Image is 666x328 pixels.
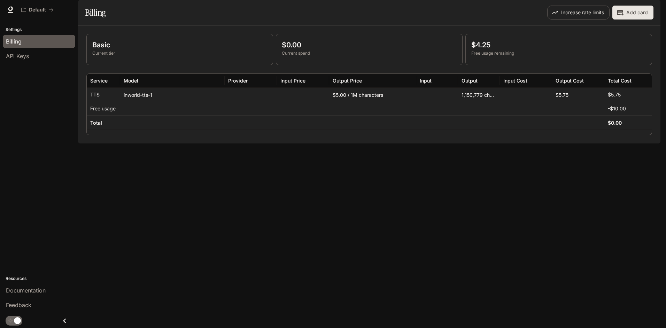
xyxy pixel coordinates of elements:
[612,6,653,19] button: Add card
[471,40,646,50] p: $4.25
[608,119,622,126] h6: $0.00
[552,88,604,102] div: $5.75
[90,119,102,126] h6: Total
[458,88,500,102] div: 1,150,779 characters
[90,91,100,98] p: TTS
[608,105,626,112] p: -$10.00
[333,78,362,84] div: Output Price
[228,78,248,84] div: Provider
[462,78,478,84] div: Output
[608,91,621,98] p: $5.75
[503,78,527,84] div: Input Cost
[329,88,416,102] div: $5.00 / 1M characters
[90,78,108,84] div: Service
[85,6,106,19] h1: Billing
[608,78,632,84] div: Total Cost
[280,78,305,84] div: Input Price
[120,88,225,102] div: inworld-tts-1
[92,50,267,56] p: Current tier
[29,7,46,13] p: Default
[90,105,116,112] p: Free usage
[18,3,57,17] button: All workspaces
[92,40,267,50] p: Basic
[556,78,584,84] div: Output Cost
[547,6,610,19] button: Increase rate limits
[471,50,646,56] p: Free usage remaining
[282,40,457,50] p: $0.00
[420,78,432,84] div: Input
[124,78,138,84] div: Model
[282,50,457,56] p: Current spend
